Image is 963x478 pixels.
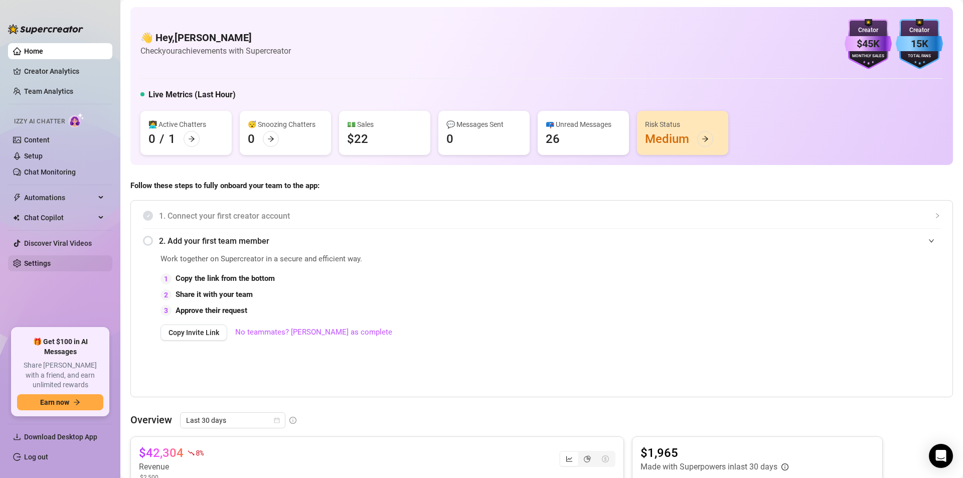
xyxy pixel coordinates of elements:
[69,113,84,127] img: AI Chatter
[13,194,21,202] span: thunderbolt
[176,274,275,283] strong: Copy the link from the bottom
[160,273,172,284] div: 1
[845,36,892,52] div: $45K
[159,210,940,222] span: 1. Connect your first creator account
[248,119,323,130] div: 😴 Snoozing Chatters
[160,305,172,316] div: 3
[546,119,621,130] div: 📪 Unread Messages
[24,239,92,247] a: Discover Viral Videos
[274,417,280,423] span: calendar
[8,24,83,34] img: logo-BBDzfeDw.svg
[188,449,195,456] span: fall
[248,131,255,147] div: 0
[176,290,253,299] strong: Share it with your team
[17,337,103,357] span: 🎁 Get $100 in AI Messages
[347,131,368,147] div: $22
[143,229,940,253] div: 2. Add your first team member
[24,152,43,160] a: Setup
[186,413,279,428] span: Last 30 days
[24,190,95,206] span: Automations
[845,19,892,69] img: purple-badge-B9DA21FR.svg
[140,45,291,57] article: Check your achievements with Supercreator
[148,131,155,147] div: 0
[143,204,940,228] div: 1. Connect your first creator account
[24,453,48,461] a: Log out
[446,131,453,147] div: 0
[148,119,224,130] div: 👩‍💻 Active Chatters
[40,398,69,406] span: Earn now
[169,329,219,337] span: Copy Invite Link
[702,135,709,142] span: arrow-right
[928,238,934,244] span: expanded
[24,47,43,55] a: Home
[159,235,940,247] span: 2. Add your first team member
[13,433,21,441] span: download
[17,361,103,390] span: Share [PERSON_NAME] with a friend, and earn unlimited rewards
[929,444,953,468] div: Open Intercom Messenger
[584,455,591,462] span: pie-chart
[845,53,892,60] div: Monthly Sales
[559,451,615,467] div: segmented control
[160,325,227,341] button: Copy Invite Link
[896,26,943,35] div: Creator
[781,463,788,470] span: info-circle
[169,131,176,147] div: 1
[896,19,943,69] img: blue-badge-DgoSNQY1.svg
[17,394,103,410] button: Earn nowarrow-right
[24,136,50,144] a: Content
[148,89,236,101] h5: Live Metrics (Last Hour)
[14,117,65,126] span: Izzy AI Chatter
[24,259,51,267] a: Settings
[188,135,195,142] span: arrow-right
[13,214,20,221] img: Chat Copilot
[267,135,274,142] span: arrow-right
[176,306,247,315] strong: Approve their request
[640,445,788,461] article: $1,965
[24,210,95,226] span: Chat Copilot
[139,445,184,461] article: $42,304
[160,253,715,265] span: Work together on Supercreator in a secure and efficient way.
[24,87,73,95] a: Team Analytics
[24,433,97,441] span: Download Desktop App
[130,181,319,190] strong: Follow these steps to fully onboard your team to the app:
[546,131,560,147] div: 26
[235,327,392,339] a: No teammates? [PERSON_NAME] as complete
[130,412,172,427] article: Overview
[24,168,76,176] a: Chat Monitoring
[645,119,720,130] div: Risk Status
[24,63,104,79] a: Creator Analytics
[845,26,892,35] div: Creator
[566,455,573,462] span: line-chart
[640,461,777,473] article: Made with Superpowers in last 30 days
[160,289,172,300] div: 2
[602,455,609,462] span: dollar-circle
[73,399,80,406] span: arrow-right
[196,448,203,457] span: 8 %
[896,36,943,52] div: 15K
[934,213,940,219] span: collapsed
[139,461,203,473] article: Revenue
[347,119,422,130] div: 💵 Sales
[289,417,296,424] span: info-circle
[896,53,943,60] div: Total Fans
[140,31,291,45] h4: 👋 Hey, [PERSON_NAME]
[446,119,522,130] div: 💬 Messages Sent
[740,253,940,382] iframe: Adding Team Members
